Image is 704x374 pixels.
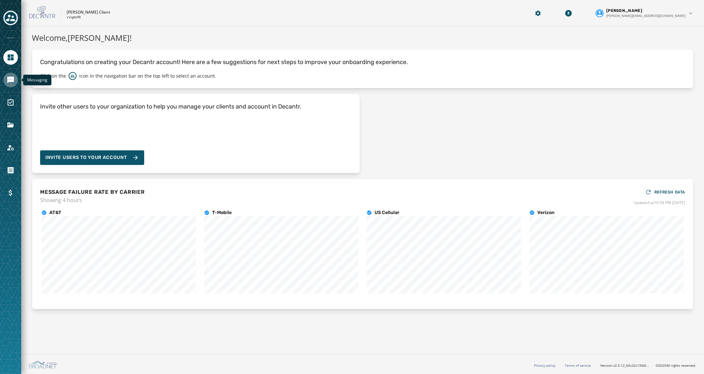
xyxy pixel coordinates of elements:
[67,15,81,20] p: vvig6sf8
[3,163,18,178] a: Navigate to Orders
[32,32,693,44] h1: Welcome, [PERSON_NAME] !
[656,363,696,368] span: © 2025 All rights reserved.
[67,10,110,15] p: [PERSON_NAME] Client
[3,50,18,65] a: Navigate to Home
[40,57,685,67] p: Congratulations on creating your Decantr account! Here are a few suggestions for next steps to im...
[3,186,18,200] a: Navigate to Billing
[562,7,574,19] button: Download Menu
[3,118,18,132] a: Navigate to Files
[40,73,66,79] p: Click on the
[212,209,232,216] h4: T-Mobile
[613,363,650,368] span: v2.5.12_60c32c15fd37978ea97d18c88c1d5e69e1bdb78b
[654,189,685,195] span: REFRESH DATA
[40,102,302,111] h4: Invite other users to your organization to help you manage your clients and account in Decantr.
[3,73,18,87] a: Navigate to Messaging
[79,73,216,79] p: icon in the navigation bar on the top left to select an account.
[3,140,18,155] a: Navigate to Account
[45,154,127,161] span: Invite Users to your account
[532,7,544,19] button: Manage global settings
[537,209,555,216] h4: Verizon
[606,8,642,13] span: [PERSON_NAME]
[606,13,685,18] span: [PERSON_NAME][EMAIL_ADDRESS][DOMAIN_NAME]
[565,363,591,368] a: Terms of service
[534,363,556,368] a: Privacy policy
[23,75,51,85] div: Messaging
[593,5,696,21] button: User settings
[633,200,685,205] span: Updated at 10:56 PM [DATE]
[3,11,18,25] button: Toggle account select drawer
[40,150,144,165] button: Invite Users to your account
[49,209,61,216] h4: AT&T
[3,95,18,110] a: Navigate to Surveys
[645,187,685,197] button: REFRESH DATA
[375,209,399,216] h4: US Cellular
[600,363,650,368] span: Version
[40,188,145,196] h4: MESSAGE FAILURE RATE BY CARRIER
[40,196,145,204] span: Showing 4 hours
